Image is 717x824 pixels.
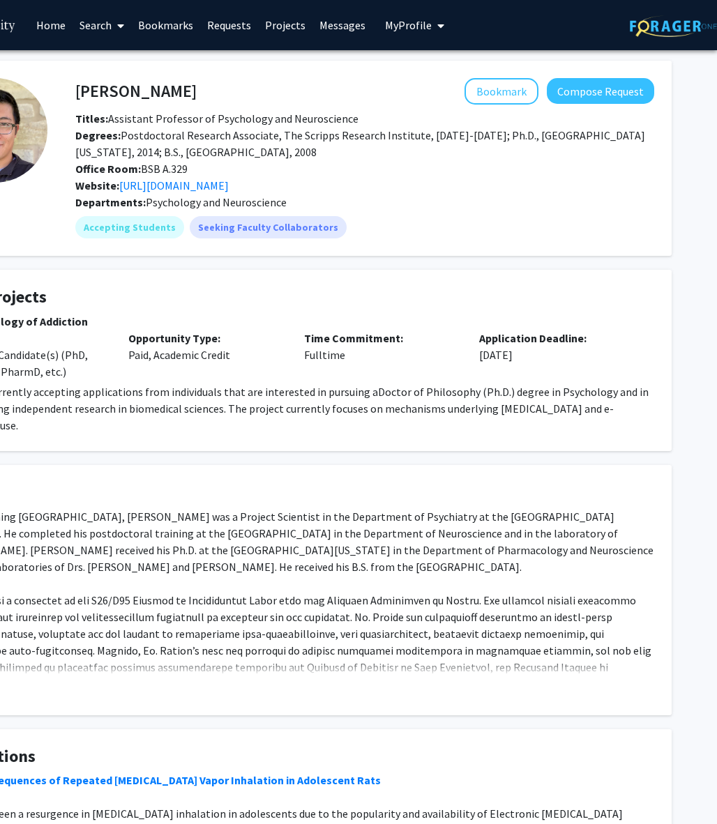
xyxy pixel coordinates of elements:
[75,112,108,125] b: Titles:
[312,1,372,49] a: Messages
[75,112,358,125] span: Assistant Professor of Psychology and Neuroscience
[294,330,469,380] div: Fulltime
[630,15,717,37] img: ForagerOne Logo
[75,78,197,104] h4: [PERSON_NAME]
[29,1,73,49] a: Home
[465,78,538,105] button: Add Jacques Nguyen to Bookmarks
[75,195,146,209] b: Departments:
[190,216,347,238] mat-chip: Seeking Faculty Collaborators
[547,78,654,104] button: Compose Request to Jacques Nguyen
[75,128,121,142] b: Degrees:
[146,195,287,209] span: Psychology and Neuroscience
[73,1,131,49] a: Search
[304,330,458,346] p: Time Commitment:
[75,216,184,238] mat-chip: Accepting Students
[258,1,312,49] a: Projects
[200,1,258,49] a: Requests
[75,162,141,176] b: Office Room:
[75,128,645,159] span: Postdoctoral Research Associate, The Scripps Research Institute, [DATE]-[DATE]; Ph.D., [GEOGRAPHI...
[75,162,188,176] span: BSB A.329
[131,1,200,49] a: Bookmarks
[479,330,633,346] p: Application Deadline:
[119,178,229,192] a: Opens in a new tab
[10,761,59,814] iframe: Chat
[385,18,432,32] span: My Profile
[128,330,282,346] p: Opportunity Type:
[469,330,644,380] div: [DATE]
[118,330,293,380] div: Paid, Academic Credit
[75,178,119,192] b: Website:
